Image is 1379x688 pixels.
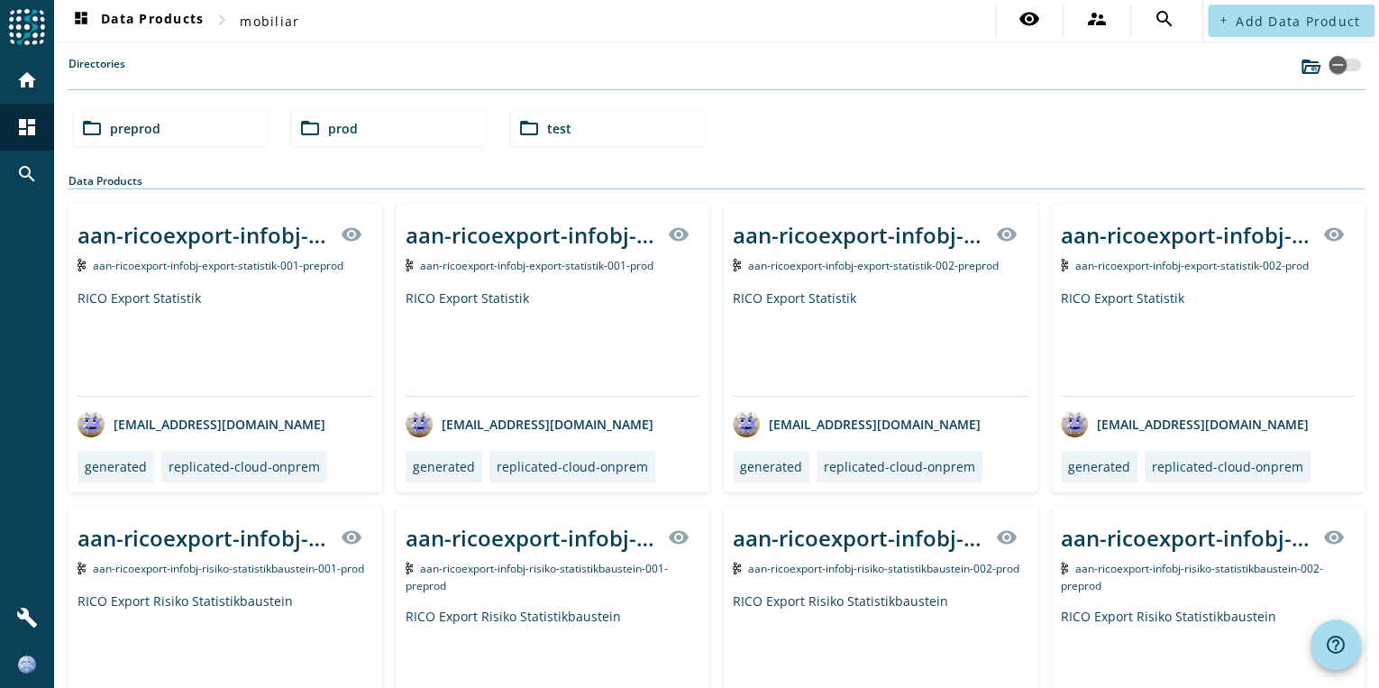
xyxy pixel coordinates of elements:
div: [EMAIL_ADDRESS][DOMAIN_NAME] [1061,410,1309,437]
div: generated [740,458,802,475]
img: avatar [78,410,105,437]
span: Kafka Topic: aan-ricoexport-infobj-risiko-statistikbaustein-002-prod [748,561,1019,576]
img: Kafka Topic: aan-ricoexport-infobj-risiko-statistikbaustein-002-preprod [1061,562,1069,574]
div: Data Products [68,173,1365,189]
mat-icon: visibility [668,224,689,245]
span: preprod [110,120,160,137]
mat-icon: chevron_right [211,9,233,31]
div: aan-ricoexport-infobj-export-statistik-001-_stage_ [78,220,330,250]
span: Kafka Topic: aan-ricoexport-infobj-export-statistik-001-preprod [93,258,343,273]
div: RICO Export Statistik [406,289,701,396]
span: Kafka Topic: aan-ricoexport-infobj-risiko-statistikbaustein-002-preprod [1061,561,1324,593]
img: Kafka Topic: aan-ricoexport-infobj-export-statistik-002-prod [1061,259,1069,271]
mat-icon: visibility [996,224,1018,245]
mat-icon: help_outline [1325,634,1347,656]
label: Directories [68,56,125,89]
div: aan-ricoexport-infobj-export-statistik-002-_stage_ [733,220,985,250]
div: aan-ricoexport-infobj-risiko-statistikbaustein-001-_stage_ [78,523,330,553]
div: aan-ricoexport-infobj-risiko-statistikbaustein-002-_stage_ [733,523,985,553]
img: Kafka Topic: aan-ricoexport-infobj-export-statistik-001-preprod [78,259,86,271]
img: 0508b00324e4538be1cff3a3624debf0 [18,656,36,674]
img: Kafka Topic: aan-ricoexport-infobj-risiko-statistikbaustein-001-prod [78,562,86,574]
span: prod [328,120,358,137]
div: [EMAIL_ADDRESS][DOMAIN_NAME] [406,410,653,437]
span: Kafka Topic: aan-ricoexport-infobj-risiko-statistikbaustein-001-preprod [406,561,669,593]
span: Kafka Topic: aan-ricoexport-infobj-export-statistik-001-prod [420,258,653,273]
div: RICO Export Statistik [733,289,1028,396]
mat-icon: home [16,69,38,91]
img: Kafka Topic: aan-ricoexport-infobj-risiko-statistikbaustein-001-preprod [406,562,414,574]
img: spoud-logo.svg [9,9,45,45]
mat-icon: folder_open [81,117,103,139]
img: Kafka Topic: aan-ricoexport-infobj-risiko-statistikbaustein-002-prod [733,562,741,574]
mat-icon: supervisor_account [1086,8,1108,30]
div: aan-ricoexport-infobj-export-statistik-002-_stage_ [1061,220,1313,250]
div: replicated-cloud-onprem [824,458,975,475]
div: aan-ricoexport-infobj-export-statistik-001-_stage_ [406,220,658,250]
mat-icon: add [1219,15,1228,25]
mat-icon: search [16,163,38,185]
mat-icon: dashboard [70,10,92,32]
div: RICO Export Statistik [1061,289,1356,396]
img: avatar [1061,410,1088,437]
div: [EMAIL_ADDRESS][DOMAIN_NAME] [78,410,325,437]
span: mobiliar [240,13,299,30]
div: aan-ricoexport-infobj-risiko-statistikbaustein-002-_stage_ [1061,523,1313,553]
img: Kafka Topic: aan-ricoexport-infobj-export-statistik-002-preprod [733,259,741,271]
img: avatar [406,410,433,437]
mat-icon: visibility [341,527,362,548]
mat-icon: visibility [341,224,362,245]
span: test [547,120,571,137]
div: generated [85,458,147,475]
div: RICO Export Statistik [78,289,373,396]
span: Kafka Topic: aan-ricoexport-infobj-export-statistik-002-prod [1075,258,1309,273]
div: generated [1068,458,1130,475]
button: Add Data Product [1208,5,1374,37]
button: Data Products [63,5,211,37]
img: Kafka Topic: aan-ricoexport-infobj-export-statistik-001-prod [406,259,414,271]
button: mobiliar [233,5,306,37]
mat-icon: folder_open [299,117,321,139]
mat-icon: visibility [996,527,1018,548]
div: aan-ricoexport-infobj-risiko-statistikbaustein-001-_stage_ [406,523,658,553]
span: Data Products [70,10,204,32]
mat-icon: visibility [1018,8,1040,30]
div: replicated-cloud-onprem [169,458,320,475]
span: Kafka Topic: aan-ricoexport-infobj-export-statistik-002-preprod [748,258,999,273]
div: [EMAIL_ADDRESS][DOMAIN_NAME] [733,410,981,437]
mat-icon: search [1154,8,1175,30]
img: avatar [733,410,760,437]
mat-icon: visibility [1323,224,1345,245]
mat-icon: folder_open [518,117,540,139]
div: generated [413,458,475,475]
mat-icon: visibility [668,527,689,548]
mat-icon: dashboard [16,116,38,138]
mat-icon: visibility [1323,527,1345,548]
div: replicated-cloud-onprem [1152,458,1303,475]
span: Kafka Topic: aan-ricoexport-infobj-risiko-statistikbaustein-001-prod [93,561,364,576]
mat-icon: build [16,607,38,628]
span: Add Data Product [1236,13,1360,30]
div: replicated-cloud-onprem [497,458,648,475]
